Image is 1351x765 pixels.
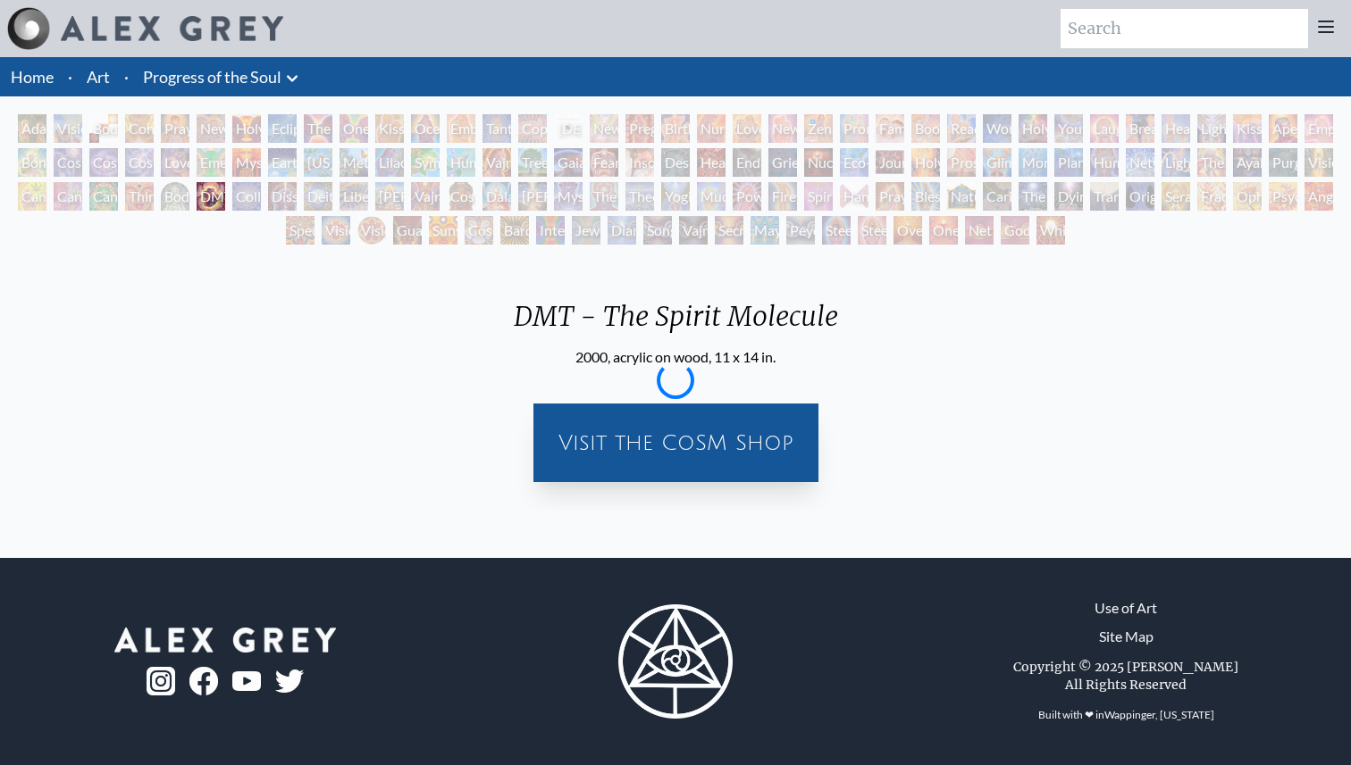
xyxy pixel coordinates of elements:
[161,148,189,177] div: Love is a Cosmic Force
[1061,9,1308,48] input: Search
[268,114,297,143] div: Eclipse
[189,667,218,695] img: fb-logo.png
[608,216,636,245] div: Diamond Being
[117,57,136,96] li: ·
[61,57,80,96] li: ·
[1001,216,1029,245] div: Godself
[661,148,690,177] div: Despair
[125,148,154,177] div: Cosmic Lovers
[304,182,332,211] div: Deities & Demons Drinking from the Milky Pool
[482,148,511,177] div: Vajra Horse
[947,182,976,211] div: Nature of Mind
[822,216,851,245] div: Steeplehead 1
[275,669,304,693] img: twitter-logo.png
[499,346,852,368] div: 2000, acrylic on wood, 11 x 14 in.
[232,182,261,211] div: Collective Vision
[447,182,475,211] div: Cosmic [DEMOGRAPHIC_DATA]
[340,148,368,177] div: Metamorphosis
[1197,114,1226,143] div: Lightweaver
[1019,148,1047,177] div: Monochord
[1197,182,1226,211] div: Fractal Eyes
[375,182,404,211] div: [PERSON_NAME]
[661,182,690,211] div: Yogi & the Möbius Sphere
[1126,182,1154,211] div: Original Face
[482,182,511,211] div: Dalai Lama
[1269,182,1297,211] div: Psychomicrograph of a Fractal Paisley Cherub Feather Tip
[518,148,547,177] div: Tree & Person
[499,300,852,346] div: DMT - The Spirit Molecule
[268,148,297,177] div: Earth Energies
[429,216,457,245] div: Sunyata
[554,148,583,177] div: Gaia
[733,114,761,143] div: Love Circuit
[544,414,808,471] div: Visit the CoSM Shop
[18,114,46,143] div: Adam & Eve
[554,114,583,143] div: [DEMOGRAPHIC_DATA] Embryo
[1305,148,1333,177] div: Vision Tree
[947,148,976,177] div: Prostration
[733,182,761,211] div: Power to the Peaceful
[911,114,940,143] div: Boo-boo
[894,216,922,245] div: Oversoul
[643,216,672,245] div: Song of Vajra Being
[18,148,46,177] div: Bond
[768,182,797,211] div: Firewalking
[1054,148,1083,177] div: Planetary Prayers
[1269,114,1297,143] div: Aperture
[375,114,404,143] div: Kissing
[1104,708,1214,721] a: Wappinger, [US_STATE]
[768,148,797,177] div: Grieving
[1054,114,1083,143] div: Young & Old
[1305,182,1333,211] div: Angel Skin
[147,667,175,695] img: ig-logo.png
[518,182,547,211] div: [PERSON_NAME]
[947,114,976,143] div: Reading
[1019,182,1047,211] div: The Soul Finds It's Way
[1090,148,1119,177] div: Human Geometry
[840,148,868,177] div: Eco-Atlas
[965,216,994,245] div: Net of Being
[1054,182,1083,211] div: Dying
[911,182,940,211] div: Blessing Hand
[340,114,368,143] div: One Taste
[1197,148,1226,177] div: The Shulgins and their Alchemical Angels
[304,148,332,177] div: [US_STATE] Song
[1065,676,1187,694] div: All Rights Reserved
[590,182,618,211] div: The Seer
[87,64,110,89] a: Art
[482,114,511,143] div: Tantra
[54,114,82,143] div: Visionary Origin of Language
[715,216,743,245] div: Secret Writing Being
[161,182,189,211] div: Body/Mind as a Vibratory Field of Energy
[625,148,654,177] div: Insomnia
[1233,114,1262,143] div: Kiss of the [MEDICAL_DATA]
[1126,148,1154,177] div: Networks
[411,148,440,177] div: Symbiosis: Gall Wasp & Oak Tree
[357,216,386,245] div: Vision Crystal Tondo
[232,671,261,692] img: youtube-logo.png
[54,182,82,211] div: Cannabis Sutra
[268,182,297,211] div: Dissectional Art for Tool's Lateralus CD
[232,114,261,143] div: Holy Grail
[983,182,1011,211] div: Caring
[161,114,189,143] div: Praying
[18,182,46,211] div: Cannabis Mudra
[590,148,618,177] div: Fear
[572,216,600,245] div: Jewel Being
[840,182,868,211] div: Hands that See
[1013,658,1238,676] div: Copyright © 2025 [PERSON_NAME]
[304,114,332,143] div: The Kiss
[786,216,815,245] div: Peyote Being
[876,148,904,177] div: Journey of the Wounded Healer
[125,114,154,143] div: Contemplation
[876,114,904,143] div: Family
[340,182,368,211] div: Liberation Through Seeing
[1233,148,1262,177] div: Ayahuasca Visitation
[1162,148,1190,177] div: Lightworker
[697,148,726,177] div: Headache
[1162,114,1190,143] div: Healing
[375,148,404,177] div: Lilacs
[661,114,690,143] div: Birth
[465,216,493,245] div: Cosmic Elf
[54,148,82,177] div: Cosmic Creativity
